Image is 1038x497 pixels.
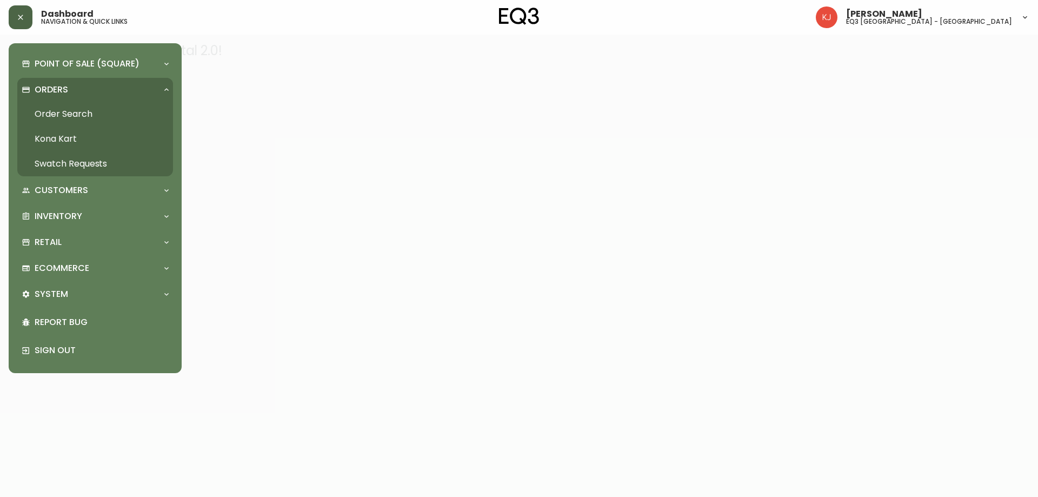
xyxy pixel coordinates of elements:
div: Customers [17,178,173,202]
a: Kona Kart [17,127,173,151]
p: Report Bug [35,316,169,328]
img: logo [499,8,539,25]
span: [PERSON_NAME] [846,10,922,18]
div: Report Bug [17,308,173,336]
div: Retail [17,230,173,254]
div: System [17,282,173,306]
a: Order Search [17,102,173,127]
p: System [35,288,68,300]
p: Ecommerce [35,262,89,274]
div: Ecommerce [17,256,173,280]
h5: eq3 [GEOGRAPHIC_DATA] - [GEOGRAPHIC_DATA] [846,18,1012,25]
h5: navigation & quick links [41,18,128,25]
img: 24a625d34e264d2520941288c4a55f8e [816,6,837,28]
p: Customers [35,184,88,196]
span: Dashboard [41,10,94,18]
p: Inventory [35,210,82,222]
div: Point of Sale (Square) [17,52,173,76]
p: Orders [35,84,68,96]
p: Sign Out [35,344,169,356]
p: Retail [35,236,62,248]
div: Sign Out [17,336,173,365]
div: Orders [17,78,173,102]
div: Inventory [17,204,173,228]
p: Point of Sale (Square) [35,58,139,70]
a: Swatch Requests [17,151,173,176]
